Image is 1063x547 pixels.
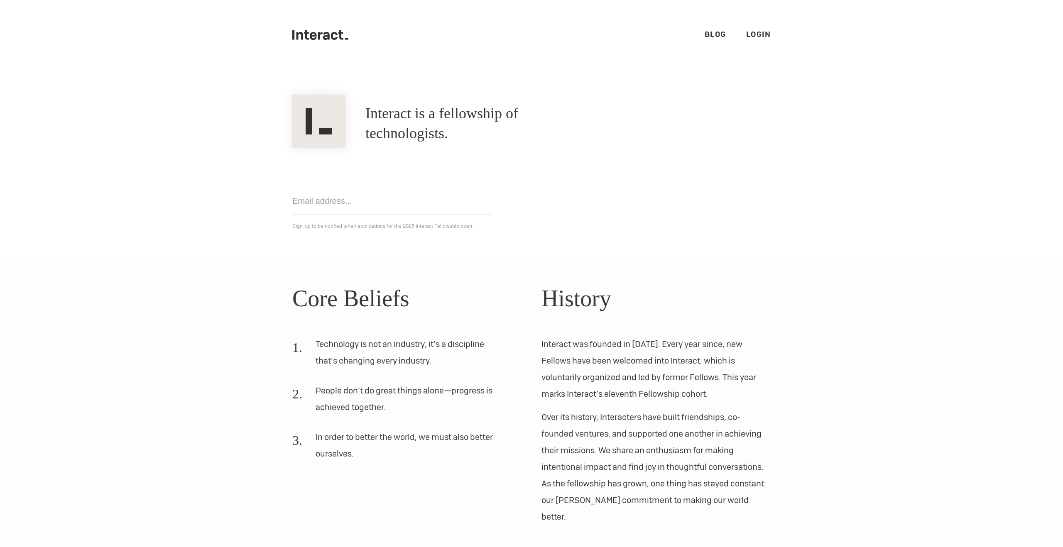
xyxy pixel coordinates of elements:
p: Over its history, Interacters have built friendships, co-founded ventures, and supported one anot... [541,409,771,525]
li: In order to better the world, we must also better ourselves. [292,429,502,469]
h1: Interact is a fellowship of technologists. [365,104,590,144]
img: Interact Logo [292,95,345,148]
a: Blog [705,29,726,39]
input: Email address... [292,188,492,215]
li: People don’t do great things alone—progress is achieved together. [292,382,502,422]
h2: Core Beliefs [292,281,522,316]
p: Sign-up to be notified when applications for the 2025 Interact Fellowship open. [292,221,771,231]
p: Interact was founded in [DATE]. Every year since, new Fellows have been welcomed into Interact, w... [541,336,771,402]
h2: History [541,281,771,316]
a: Login [746,29,771,39]
li: Technology is not an industry; it’s a discipline that’s changing every industry. [292,336,502,376]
